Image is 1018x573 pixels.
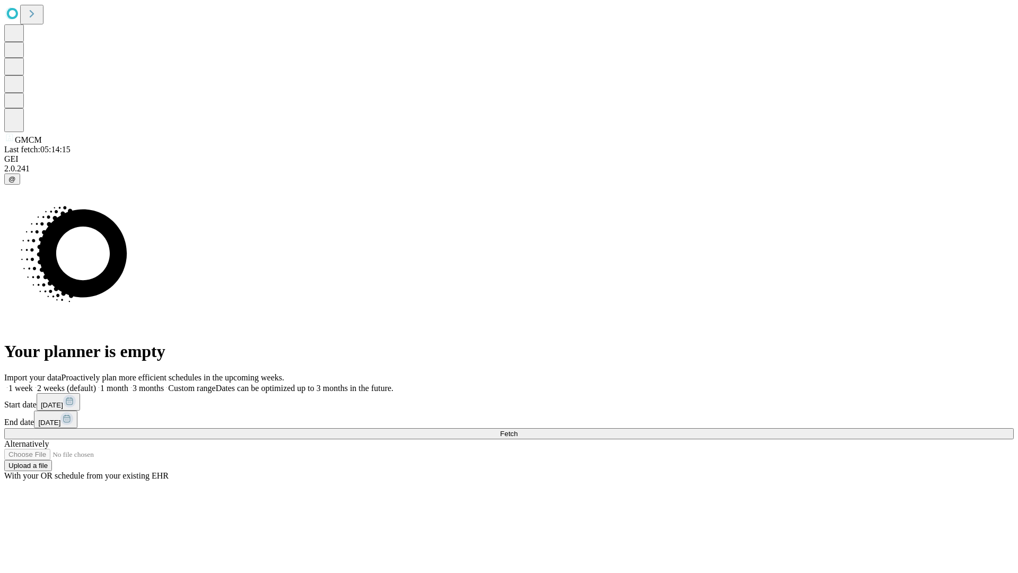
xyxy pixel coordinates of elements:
[4,164,1014,173] div: 2.0.241
[15,135,42,144] span: GMCM
[4,439,49,448] span: Alternatively
[100,384,128,393] span: 1 month
[37,393,80,411] button: [DATE]
[62,373,284,382] span: Proactively plan more efficient schedules in the upcoming weeks.
[216,384,393,393] span: Dates can be optimized up to 3 months in the future.
[4,154,1014,164] div: GEI
[168,384,215,393] span: Custom range
[38,419,60,427] span: [DATE]
[41,401,63,409] span: [DATE]
[4,411,1014,428] div: End date
[4,428,1014,439] button: Fetch
[4,373,62,382] span: Import your data
[4,460,52,471] button: Upload a file
[500,430,517,438] span: Fetch
[8,175,16,183] span: @
[34,411,77,428] button: [DATE]
[4,145,71,154] span: Last fetch: 05:14:15
[37,384,96,393] span: 2 weeks (default)
[4,342,1014,361] h1: Your planner is empty
[4,173,20,185] button: @
[4,393,1014,411] div: Start date
[8,384,33,393] span: 1 week
[133,384,164,393] span: 3 months
[4,471,169,480] span: With your OR schedule from your existing EHR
